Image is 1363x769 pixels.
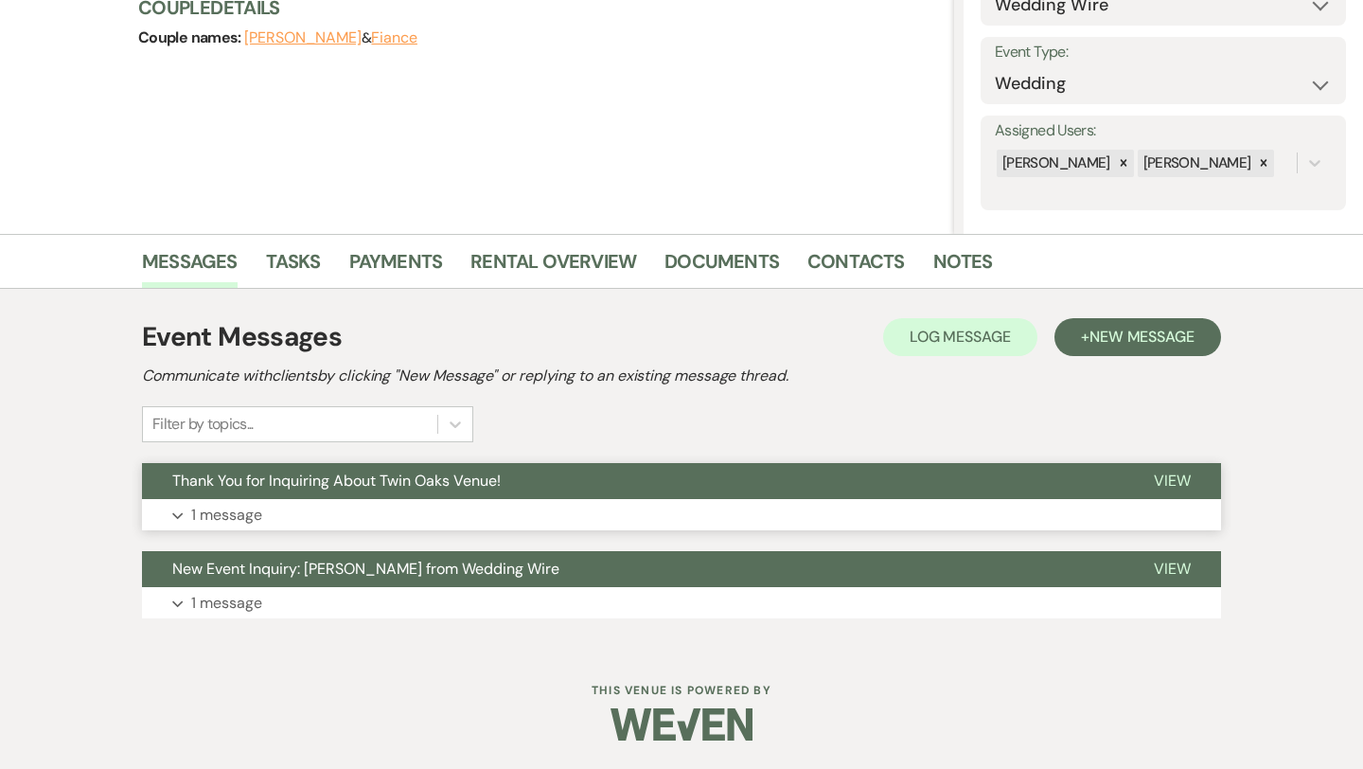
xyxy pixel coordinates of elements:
button: View [1124,551,1221,587]
span: Log Message [910,327,1011,347]
h1: Event Messages [142,317,342,357]
div: Filter by topics... [152,413,254,436]
span: Couple names: [138,27,244,47]
label: Event Type: [995,39,1332,66]
a: Messages [142,246,238,288]
div: [PERSON_NAME] [1138,150,1254,177]
button: Thank You for Inquiring About Twin Oaks Venue! [142,463,1124,499]
button: New Event Inquiry: [PERSON_NAME] from Wedding Wire [142,551,1124,587]
button: +New Message [1054,318,1221,356]
a: Tasks [266,246,321,288]
a: Documents [664,246,779,288]
a: Payments [349,246,443,288]
span: New Message [1089,327,1195,347]
button: 1 message [142,587,1221,619]
img: Weven Logo [611,691,752,758]
span: & [244,28,417,47]
button: Log Message [883,318,1037,356]
button: Fiance [371,30,417,45]
div: [PERSON_NAME] [997,150,1113,177]
button: View [1124,463,1221,499]
span: Thank You for Inquiring About Twin Oaks Venue! [172,471,501,491]
p: 1 message [191,503,262,528]
span: View [1154,559,1191,579]
span: View [1154,471,1191,491]
p: 1 message [191,591,262,616]
h2: Communicate with clients by clicking "New Message" or replying to an existing message thread. [142,365,1221,387]
a: Notes [933,246,993,288]
a: Rental Overview [470,246,636,288]
button: [PERSON_NAME] [244,30,362,45]
button: 1 message [142,499,1221,531]
label: Assigned Users: [995,117,1332,145]
a: Contacts [807,246,905,288]
span: New Event Inquiry: [PERSON_NAME] from Wedding Wire [172,559,559,579]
